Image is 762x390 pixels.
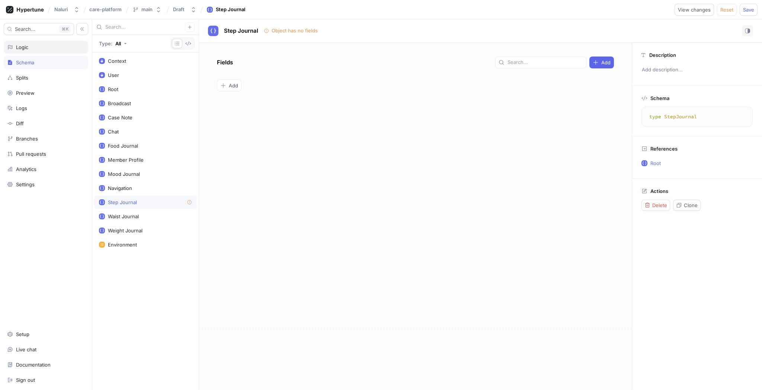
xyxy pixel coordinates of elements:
p: Fields [217,58,233,67]
button: Clone [673,200,701,211]
button: Naluri [51,3,83,16]
button: Type: All [96,38,129,49]
div: Step Journal [216,6,245,13]
p: Add description... [638,64,756,76]
button: Draft [170,3,199,16]
p: References [650,146,678,152]
textarea: type StepJournal [645,110,749,123]
button: Search...K [4,23,74,35]
span: care-platform [89,7,122,12]
button: Save [740,4,758,16]
div: Preview [16,90,35,96]
div: main [141,6,153,13]
p: Description [649,52,676,58]
div: Diff [16,120,24,126]
span: Reset [720,7,733,12]
button: Delete [641,200,670,211]
p: Root [650,160,661,166]
div: User [108,72,119,78]
div: All [115,41,121,46]
span: Step Journal [224,28,258,34]
p: Actions [650,188,668,194]
div: Case Note [108,115,132,120]
div: Naluri [54,6,68,13]
button: main [129,3,164,16]
a: Documentation [4,358,88,371]
p: Type: [99,41,112,46]
div: Object has no fields [272,27,318,35]
div: Pull requests [16,151,46,157]
div: K [59,25,71,33]
span: Add [601,60,611,65]
div: Documentation [16,362,51,368]
div: Waist Journal [108,213,139,219]
button: Add [589,57,614,68]
div: Environment [108,242,137,248]
div: Schema [16,59,34,65]
div: Draft [173,6,185,13]
div: Setup [16,331,29,337]
div: Mood Journal [108,171,140,177]
div: Broadcast [108,100,131,106]
p: Schema [650,95,669,101]
div: Splits [16,75,28,81]
button: Reset [717,4,737,16]
div: Chat [108,129,119,135]
div: Weight Journal [108,228,143,233]
div: Food Journal [108,143,138,149]
div: Context [108,58,126,64]
input: Search... [508,59,583,66]
div: Analytics [16,166,36,172]
button: Add [217,80,241,91]
button: Root [638,157,753,169]
div: Settings [16,181,35,187]
div: Sign out [16,377,35,383]
span: Delete [652,203,667,207]
span: Add [229,83,238,88]
span: Save [743,7,754,12]
div: Navigation [108,185,132,191]
div: Step Journal [108,199,137,205]
button: View changes [675,4,714,16]
div: Root [108,86,118,92]
div: Live chat [16,347,36,352]
div: Logic [16,44,28,50]
span: View changes [678,7,711,12]
input: Search... [105,23,185,31]
div: Branches [16,136,38,142]
div: Member Profile [108,157,144,163]
div: Logs [16,105,27,111]
span: Clone [684,203,698,207]
span: Search... [15,27,35,31]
